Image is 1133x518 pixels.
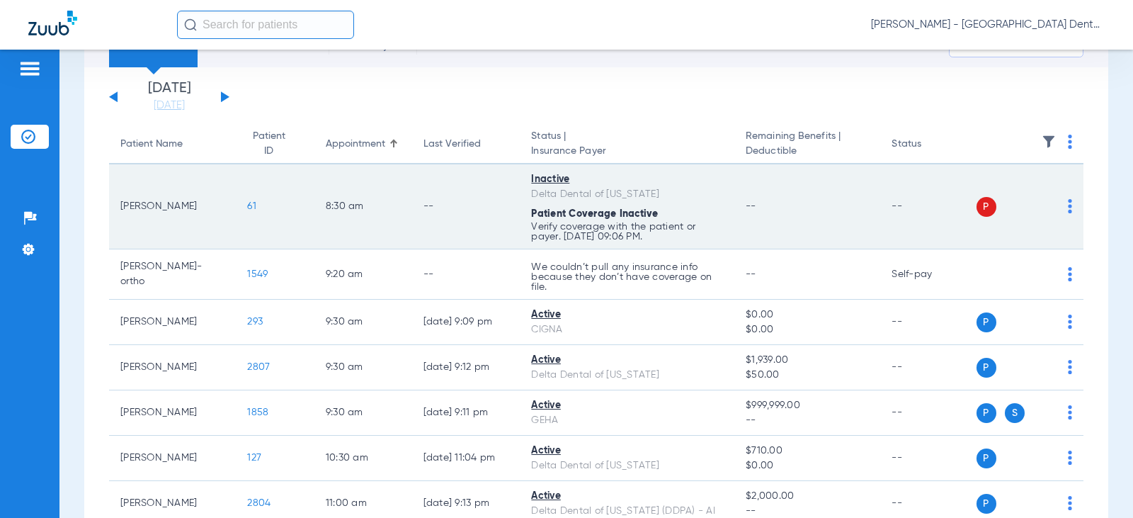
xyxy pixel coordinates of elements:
[326,137,385,152] div: Appointment
[977,197,996,217] span: P
[880,164,976,249] td: --
[127,81,212,113] li: [DATE]
[880,300,976,345] td: --
[120,137,183,152] div: Patient Name
[746,353,869,368] span: $1,939.00
[314,390,412,436] td: 9:30 AM
[531,368,723,383] div: Delta Dental of [US_STATE]
[1068,315,1072,329] img: group-dot-blue.svg
[109,436,236,481] td: [PERSON_NAME]
[412,436,520,481] td: [DATE] 11:04 PM
[871,18,1105,32] span: [PERSON_NAME] - [GEOGRAPHIC_DATA] Dental Care
[746,201,756,211] span: --
[109,345,236,390] td: [PERSON_NAME]
[1068,135,1072,149] img: group-dot-blue.svg
[412,164,520,249] td: --
[734,125,880,164] th: Remaining Benefits |
[746,269,756,279] span: --
[880,390,976,436] td: --
[127,98,212,113] a: [DATE]
[184,18,197,31] img: Search Icon
[1068,199,1072,213] img: group-dot-blue.svg
[977,403,996,423] span: P
[1042,135,1056,149] img: filter.svg
[531,144,723,159] span: Insurance Payer
[531,353,723,368] div: Active
[746,398,869,413] span: $999,999.00
[1068,360,1072,374] img: group-dot-blue.svg
[28,11,77,35] img: Zuub Logo
[314,300,412,345] td: 9:30 AM
[880,125,976,164] th: Status
[746,322,869,337] span: $0.00
[746,444,869,458] span: $710.00
[314,436,412,481] td: 10:30 AM
[326,137,401,152] div: Appointment
[531,458,723,473] div: Delta Dental of [US_STATE]
[977,358,996,378] span: P
[247,201,256,211] span: 61
[247,362,270,372] span: 2807
[109,300,236,345] td: [PERSON_NAME]
[531,262,723,292] p: We couldn’t pull any insurance info because they don’t have coverage on file.
[977,449,996,468] span: P
[177,11,354,39] input: Search for patients
[247,407,268,417] span: 1858
[520,125,734,164] th: Status |
[531,222,723,242] p: Verify coverage with the patient or payer. [DATE] 09:06 PM.
[412,300,520,345] td: [DATE] 9:09 PM
[412,249,520,300] td: --
[746,489,869,504] span: $2,000.00
[412,345,520,390] td: [DATE] 9:12 PM
[531,489,723,504] div: Active
[412,390,520,436] td: [DATE] 9:11 PM
[746,144,869,159] span: Deductible
[1068,451,1072,465] img: group-dot-blue.svg
[109,390,236,436] td: [PERSON_NAME]
[531,322,723,337] div: CIGNA
[247,498,271,508] span: 2804
[247,453,261,463] span: 127
[746,308,869,322] span: $0.00
[314,249,412,300] td: 9:20 AM
[423,137,509,152] div: Last Verified
[314,345,412,390] td: 9:30 AM
[247,129,303,159] div: Patient ID
[977,494,996,514] span: P
[531,172,723,187] div: Inactive
[531,308,723,322] div: Active
[531,398,723,413] div: Active
[120,137,224,152] div: Patient Name
[880,436,976,481] td: --
[531,187,723,202] div: Delta Dental of [US_STATE]
[531,209,658,219] span: Patient Coverage Inactive
[1068,405,1072,420] img: group-dot-blue.svg
[423,137,481,152] div: Last Verified
[247,269,268,279] span: 1549
[109,249,236,300] td: [PERSON_NAME]-ortho
[977,313,996,332] span: P
[247,129,290,159] div: Patient ID
[1068,267,1072,281] img: group-dot-blue.svg
[1005,403,1025,423] span: S
[531,444,723,458] div: Active
[746,368,869,383] span: $50.00
[1068,496,1072,510] img: group-dot-blue.svg
[18,60,41,77] img: hamburger-icon
[746,458,869,473] span: $0.00
[880,345,976,390] td: --
[109,164,236,249] td: [PERSON_NAME]
[314,164,412,249] td: 8:30 AM
[746,413,869,428] span: --
[531,413,723,428] div: GEHA
[247,317,263,327] span: 293
[880,249,976,300] td: Self-pay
